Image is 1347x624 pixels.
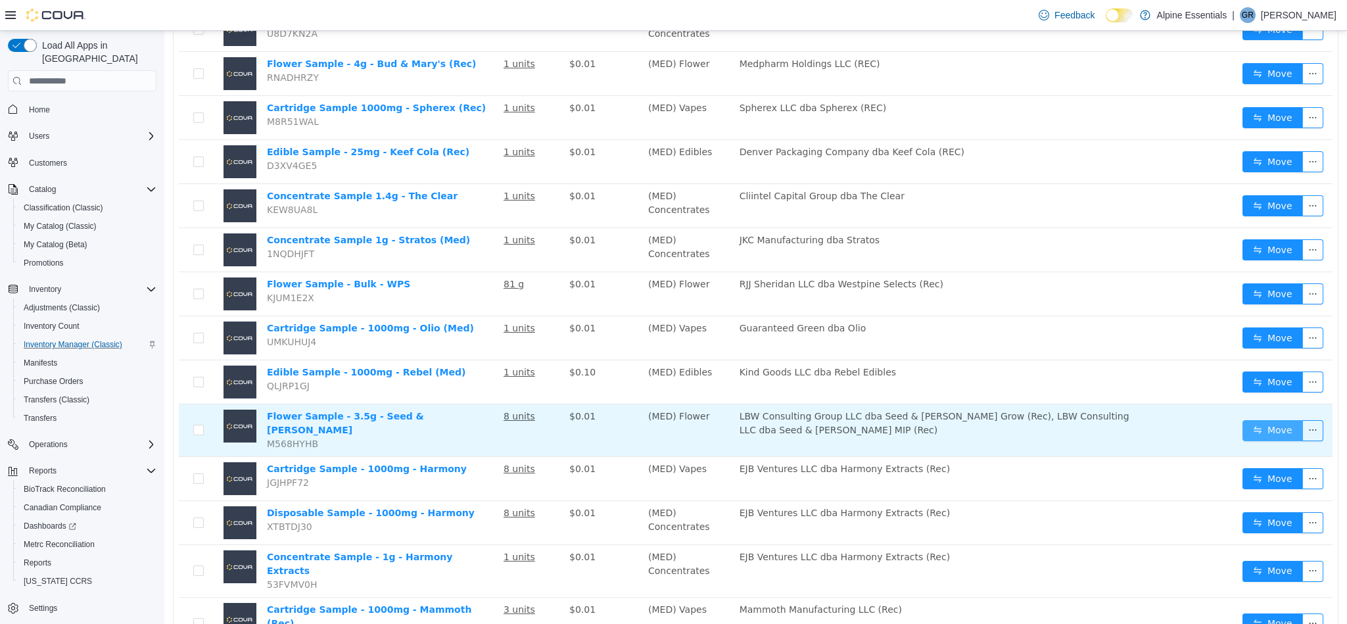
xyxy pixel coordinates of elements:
span: $0.01 [405,204,431,214]
button: icon: ellipsis [1138,32,1159,53]
span: Reports [29,466,57,476]
button: Reports [24,463,62,479]
span: KEW8UA8L [103,174,153,184]
span: My Catalog (Classic) [24,221,97,231]
a: Reports [18,555,57,571]
td: (MED) Vapes [479,426,570,470]
button: icon: ellipsis [1138,389,1159,410]
span: QLJRP1GJ [103,350,145,360]
span: Users [29,131,49,141]
p: | [1232,7,1235,23]
td: (MED) Concentrates [479,470,570,514]
img: Flower Sample - Bulk - WPS placeholder [59,247,92,279]
span: Spherex LLC dba Spherex (REC) [575,72,722,82]
button: Settings [3,598,162,617]
u: 8 units [339,477,371,487]
a: Purchase Orders [18,373,89,389]
td: (MED) Edibles [479,109,570,153]
button: Inventory [24,281,66,297]
span: D3XV4GE5 [103,130,153,140]
span: Manifests [18,355,156,371]
span: 53FVMV0H [103,548,153,559]
span: Dark Mode [1106,22,1106,23]
button: Transfers [13,409,162,427]
button: icon: swapMove [1078,341,1139,362]
a: Adjustments (Classic) [18,300,105,316]
button: Promotions [13,254,162,272]
span: Guaranteed Green dba Olio [575,292,702,302]
span: Dashboards [24,521,76,531]
button: icon: ellipsis [1138,341,1159,362]
a: Transfers [18,410,62,426]
span: Metrc Reconciliation [24,539,95,550]
button: icon: ellipsis [1138,208,1159,229]
a: Flower Sample - Bulk - WPS [103,248,246,258]
button: [US_STATE] CCRS [13,572,162,590]
a: Settings [24,600,62,616]
u: 81 g [339,248,360,258]
button: Operations [3,435,162,454]
img: Cartridge Sample - 1000mg - Mammoth (Rec) placeholder [59,572,92,605]
span: JKC Manufacturing dba Stratos [575,204,715,214]
img: Flower Sample - 4g - Bud & Mary's (Rec) placeholder [59,26,92,59]
span: $0.01 [405,72,431,82]
button: Reports [3,462,162,480]
span: Reports [24,463,156,479]
u: 1 units [339,116,371,126]
span: GR [1242,7,1254,23]
a: My Catalog (Classic) [18,218,102,234]
p: [PERSON_NAME] [1261,7,1336,23]
u: 3 units [339,573,371,584]
button: icon: ellipsis [1138,297,1159,318]
span: Adjustments (Classic) [24,302,100,313]
span: KJUM1E2X [103,262,150,272]
a: Customers [24,155,72,171]
button: Inventory Manager (Classic) [13,335,162,354]
a: Cartridge Sample - 1000mg - Mammoth (Rec) [103,573,307,598]
button: icon: swapMove [1078,530,1139,551]
span: $0.01 [405,160,431,170]
span: Inventory Manager (Classic) [18,337,156,352]
u: 1 units [339,292,371,302]
span: Customers [24,155,156,171]
u: 1 units [339,521,371,531]
span: Purchase Orders [18,373,156,389]
button: Catalog [3,180,162,199]
td: (MED) Flower [479,241,570,285]
span: Inventory Count [24,321,80,331]
button: icon: swapMove [1078,252,1139,274]
a: BioTrack Reconciliation [18,481,111,497]
img: Edible Sample - 25mg - Keef Cola (Rec) placeholder [59,114,92,147]
u: 8 units [339,380,371,391]
button: Home [3,99,162,118]
button: Metrc Reconciliation [13,535,162,554]
td: (MED) Concentrates [479,514,570,567]
span: $0.01 [405,380,431,391]
span: Purchase Orders [24,376,83,387]
button: Transfers (Classic) [13,391,162,409]
span: $0.10 [405,336,431,347]
button: icon: ellipsis [1138,583,1159,604]
a: Promotions [18,255,69,271]
span: Classification (Classic) [18,200,156,216]
a: Cartridge Sample - 1000mg - Olio (Med) [103,292,310,302]
span: Metrc Reconciliation [18,537,156,552]
a: Flower Sample - 3.5g - Seed & [PERSON_NAME] [103,380,260,404]
td: (MED) Concentrates [479,197,570,241]
td: (MED) Flower [479,373,570,426]
td: (MED) Concentrates [479,153,570,197]
img: Cartridge Sample - 1000mg - Olio (Med) placeholder [59,291,92,324]
span: Reports [18,555,156,571]
span: $0.01 [405,248,431,258]
u: 1 units [339,160,371,170]
span: Transfers [24,413,57,423]
span: UMKUHUJ4 [103,306,152,316]
img: Concentrate Sample - 1g - Harmony Extracts placeholder [59,519,92,552]
span: Inventory [24,281,156,297]
u: 8 units [339,433,371,443]
a: Metrc Reconciliation [18,537,100,552]
a: Edible Sample - 1000mg - Rebel (Med) [103,336,301,347]
span: 1NQDHJFT [103,218,150,228]
button: Canadian Compliance [13,498,162,517]
td: (MED) Vapes [479,567,570,619]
